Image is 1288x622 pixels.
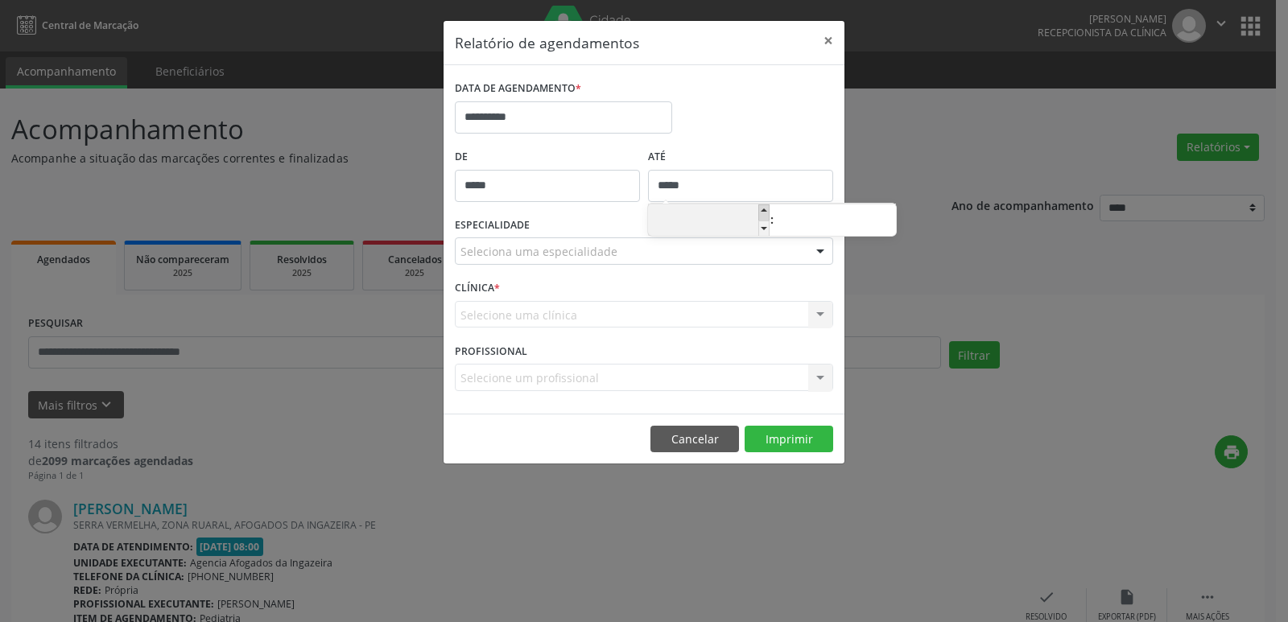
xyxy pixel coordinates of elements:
[774,205,896,237] input: Minute
[650,426,739,453] button: Cancelar
[770,204,774,236] span: :
[455,32,639,53] h5: Relatório de agendamentos
[648,145,833,170] label: ATÉ
[455,213,530,238] label: ESPECIALIDADE
[455,276,500,301] label: CLÍNICA
[460,243,617,260] span: Seleciona uma especialidade
[455,145,640,170] label: De
[455,76,581,101] label: DATA DE AGENDAMENTO
[745,426,833,453] button: Imprimir
[455,339,527,364] label: PROFISSIONAL
[812,21,844,60] button: Close
[648,205,770,237] input: Hour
